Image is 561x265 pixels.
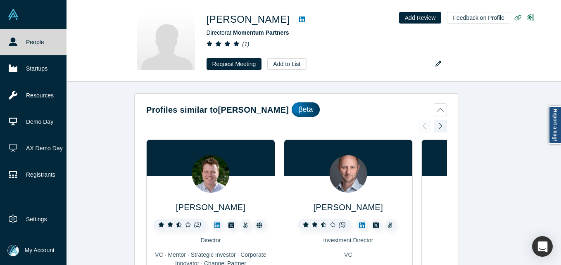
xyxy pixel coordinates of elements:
[314,203,383,212] a: [PERSON_NAME]
[329,155,367,193] img: Roman Sobachevskiy's Profile Image
[267,58,306,70] button: Add to List
[207,58,262,70] button: Request Meeting
[7,9,19,20] img: Alchemist Vault Logo
[339,221,346,228] i: ( 5 )
[242,41,249,47] i: ( 1 )
[428,251,544,259] div: VC
[399,12,442,24] button: Add Review
[447,12,510,24] button: Feedback on Profile
[146,104,289,116] h2: Profiles similar to [PERSON_NAME]
[146,102,447,117] button: Profiles similar to[PERSON_NAME]βeta
[7,245,55,256] button: My Account
[290,251,406,259] div: VC
[7,245,19,256] img: Mia Scott's Account
[192,155,229,193] img: Austin Arensberg's Profile Image
[233,29,289,36] a: Momentum Partners
[194,221,201,228] i: ( 2 )
[292,102,319,117] div: βeta
[207,29,289,36] span: Director at
[549,106,561,144] a: Report a bug!
[137,12,195,70] img: Dino Boukouris's Profile Image
[200,237,221,244] span: Director
[176,203,245,212] a: [PERSON_NAME]
[207,12,290,27] h1: [PERSON_NAME]
[25,246,55,255] span: My Account
[323,237,373,244] span: Investment Director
